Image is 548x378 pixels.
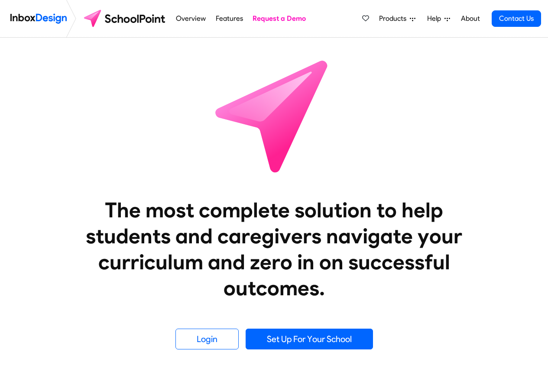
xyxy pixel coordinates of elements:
[427,13,444,24] span: Help
[424,10,454,27] a: Help
[492,10,541,27] a: Contact Us
[196,38,352,194] img: icon_schoolpoint.svg
[246,329,373,349] a: Set Up For Your School
[250,10,308,27] a: Request a Demo
[175,329,239,349] a: Login
[458,10,482,27] a: About
[68,197,480,301] heading: The most complete solution to help students and caregivers navigate your curriculum and zero in o...
[379,13,410,24] span: Products
[213,10,245,27] a: Features
[80,8,171,29] img: schoolpoint logo
[376,10,419,27] a: Products
[174,10,208,27] a: Overview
